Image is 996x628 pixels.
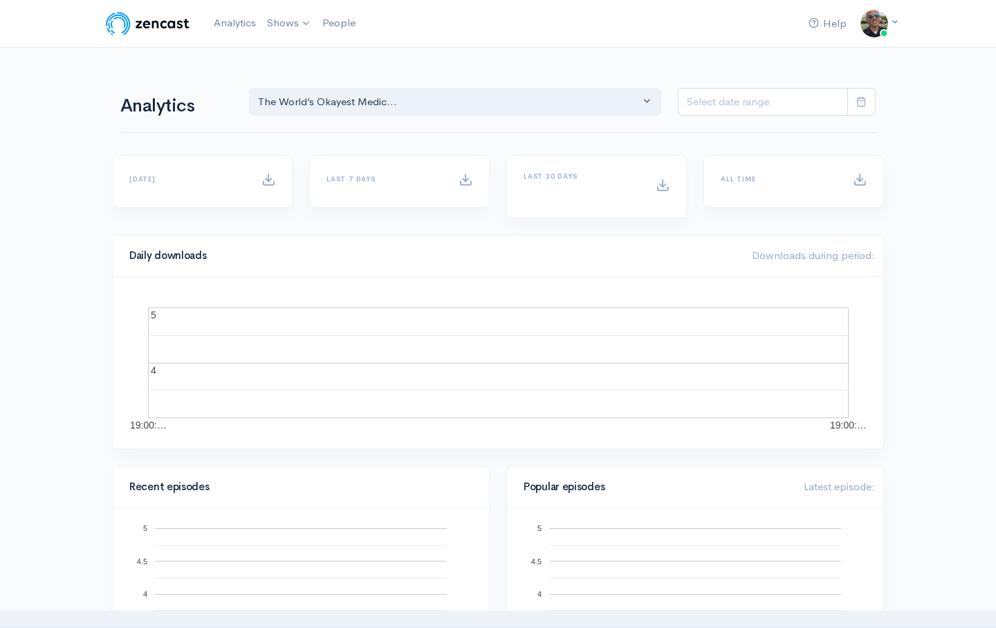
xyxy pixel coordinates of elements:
[317,8,361,38] a: People
[531,557,542,565] text: 4.5
[804,480,875,493] span: Latest episode:
[721,175,836,183] h6: All time
[537,524,542,532] text: 5
[129,294,867,432] svg: A chart.
[130,420,167,431] text: 19:00:…
[208,8,261,38] a: Analytics
[524,481,787,493] h4: Popular episodes
[151,365,156,376] text: 4
[537,590,542,598] text: 4
[261,8,317,39] a: Shows
[129,250,735,262] h4: Daily downloads
[830,420,867,431] text: 19:00:…
[143,590,147,598] text: 4
[137,557,147,565] text: 4.5
[258,94,640,110] div: The World’s Okayest Medic...
[524,172,639,180] h6: Last 30 days
[860,10,888,37] img: ...
[143,524,147,532] text: 5
[326,175,442,183] h6: Last 7 days
[151,309,156,321] text: 5
[104,10,192,37] img: ZenCast Logo
[129,481,464,493] h4: Recent episodes
[249,88,661,116] button: The World’s Okayest Medic...
[752,249,875,262] span: Downloads during period:
[120,96,232,116] h1: Analytics
[678,88,848,116] input: analytics date range selector
[129,175,245,183] h6: [DATE]
[803,9,852,39] a: Help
